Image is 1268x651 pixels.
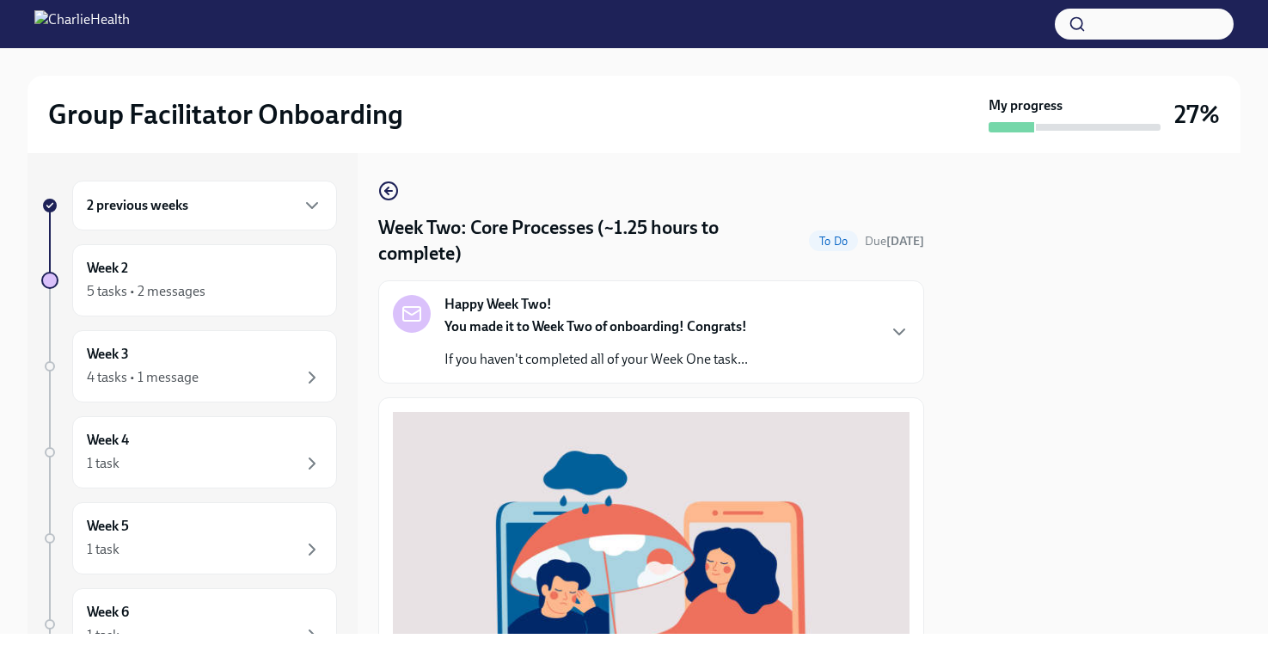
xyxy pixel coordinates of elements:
img: CharlieHealth [34,10,130,38]
strong: My progress [989,96,1063,115]
a: Week 34 tasks • 1 message [41,330,337,402]
h4: Week Two: Core Processes (~1.25 hours to complete) [378,215,802,267]
a: Week 25 tasks • 2 messages [41,244,337,316]
h6: Week 6 [87,603,129,622]
div: 4 tasks • 1 message [87,368,199,387]
strong: You made it to Week Two of onboarding! Congrats! [444,318,747,335]
span: October 13th, 2025 10:00 [865,233,924,249]
strong: [DATE] [886,234,924,249]
h6: Week 5 [87,517,129,536]
h6: 2 previous weeks [87,196,188,215]
h2: Group Facilitator Onboarding [48,97,403,132]
h6: Week 3 [87,345,129,364]
strong: Happy Week Two! [444,295,552,314]
h6: Week 2 [87,259,128,278]
span: Due [865,234,924,249]
div: 1 task [87,540,119,559]
div: 1 task [87,454,119,473]
div: 5 tasks • 2 messages [87,282,205,301]
div: 2 previous weeks [72,181,337,230]
span: To Do [809,235,858,248]
p: If you haven't completed all of your Week One task... [444,350,748,369]
a: Week 41 task [41,416,337,488]
div: 1 task [87,626,119,645]
a: Week 51 task [41,502,337,574]
h6: Week 4 [87,431,129,450]
h3: 27% [1174,99,1220,130]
